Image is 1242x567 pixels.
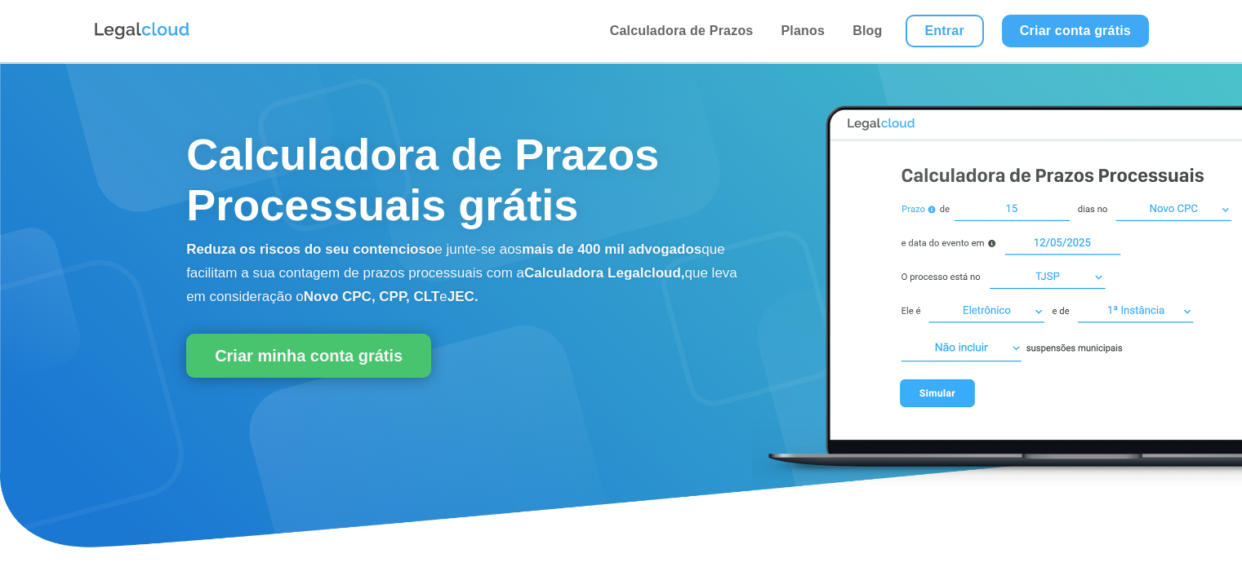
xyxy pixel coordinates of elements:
b: JEC. [447,289,479,304]
p: e junte-se aos que facilitam a sua contagem de prazos processuais com a que leva em consideração o e [186,238,745,308]
img: Calculadora de Prazos Processuais Legalcloud [752,88,1242,489]
img: Logo da Legalcloud [93,20,191,42]
b: Calculadora Legalcloud, [524,265,685,281]
a: Criar conta grátis [1002,15,1149,47]
a: Criar minha conta grátis [186,334,431,378]
b: Novo CPC, CPP, CLT [304,289,440,304]
a: Calculadora de Prazos Processuais Legalcloud [752,477,1242,491]
b: Reduza os riscos do seu contencioso [186,241,434,257]
a: Entrar [906,15,984,47]
span: Calculadora de Prazos Processuais grátis [186,130,659,229]
b: mais de 400 mil advogados [522,241,701,257]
